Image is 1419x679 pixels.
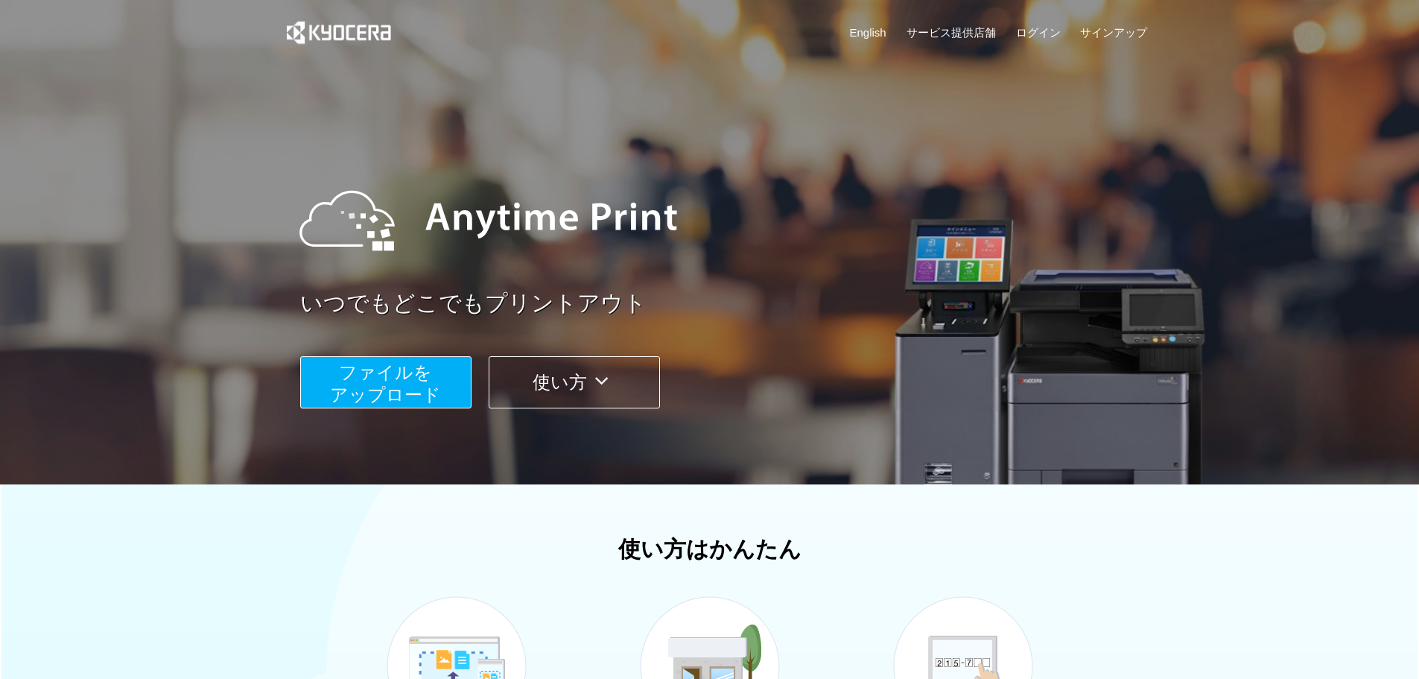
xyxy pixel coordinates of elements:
a: いつでもどこでもプリントアウト [300,288,1157,320]
a: サインアップ [1080,25,1147,40]
button: 使い方 [489,356,660,408]
button: ファイルを​​アップロード [300,356,472,408]
a: サービス提供店舗 [907,25,996,40]
a: ログイン [1016,25,1061,40]
span: ファイルを ​​アップロード [330,362,441,405]
a: English [850,25,886,40]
